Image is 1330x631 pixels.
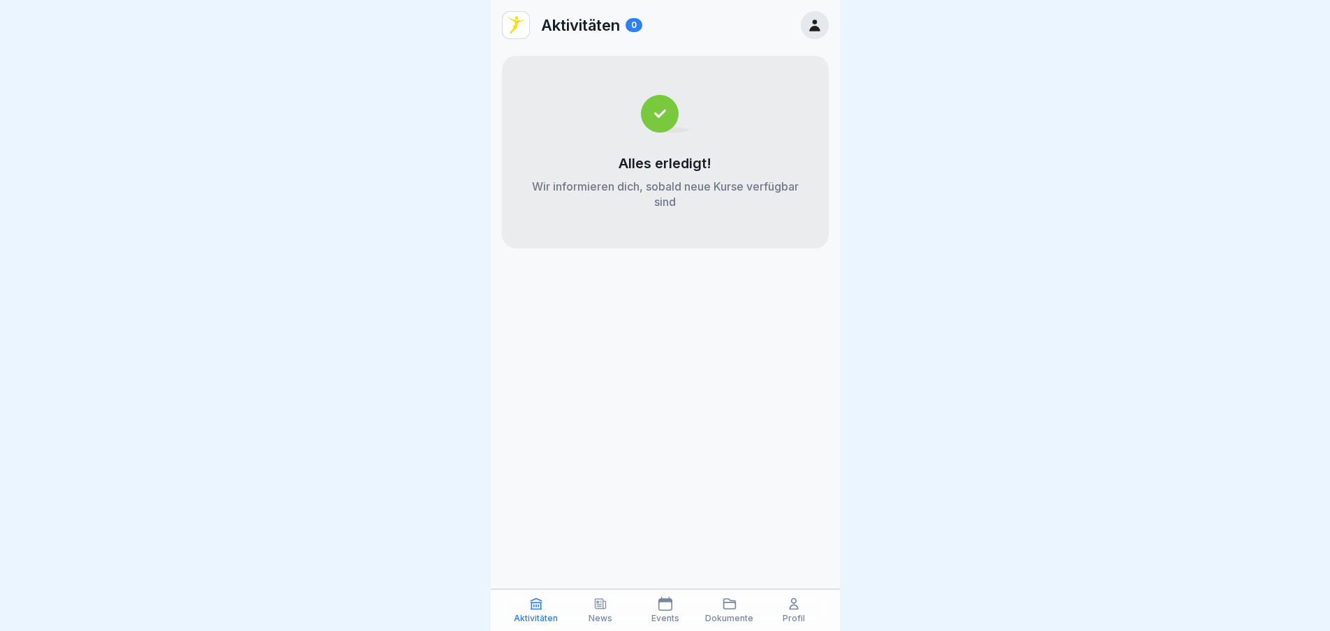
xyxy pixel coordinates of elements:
[651,614,679,623] p: Events
[641,95,689,133] img: completed.svg
[514,614,558,623] p: Aktivitäten
[705,614,753,623] p: Dokumente
[589,614,612,623] p: News
[530,179,801,209] p: Wir informieren dich, sobald neue Kurse verfügbar sind
[503,12,529,38] img: vd4jgc378hxa8p7qw0fvrl7x.png
[619,155,711,172] p: Alles erledigt!
[541,16,620,34] p: Aktivitäten
[783,614,805,623] p: Profil
[626,18,642,32] div: 0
